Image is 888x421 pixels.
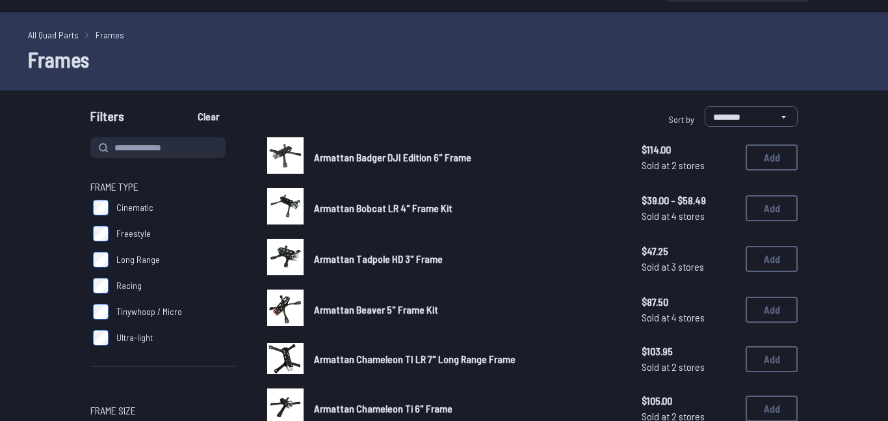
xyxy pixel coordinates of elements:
span: Long Range [116,253,160,266]
span: Sold at 2 stores [642,359,735,375]
a: Armattan Tadpole HD 3" Frame [314,251,621,267]
span: Armattan Badger DJI Edition 6" Frame [314,151,471,163]
span: $103.95 [642,344,735,359]
span: Sold at 3 stores [642,259,735,275]
a: Armattan Beaver 5" Frame Kit [314,302,621,318]
span: Frame Size [90,403,136,418]
input: Cinematic [93,200,109,215]
span: Tinywhoop / Micro [116,305,182,318]
input: Racing [93,278,109,293]
span: Armattan Beaver 5" Frame Kit [314,303,438,316]
span: $114.00 [642,142,735,157]
button: Add [746,346,798,372]
span: Armattan Chameleon Ti 6" Frame [314,402,452,414]
select: Sort by [705,106,798,127]
a: image [267,290,304,330]
a: Armattan Chameleon Ti 6" Frame [314,401,621,416]
img: image [267,239,304,275]
span: Armattan Tadpole HD 3" Frame [314,252,443,265]
a: Frames [96,28,124,42]
input: Freestyle [93,226,109,241]
a: Armattan Badger DJI Edition 6" Frame [314,150,621,165]
a: image [267,137,304,178]
span: $87.50 [642,294,735,310]
span: Sold at 2 stores [642,157,735,173]
input: Tinywhoop / Micro [93,304,109,319]
button: Add [746,144,798,170]
a: Armattan Chameleon TI LR 7" Long Range Frame [314,351,621,367]
a: image [267,340,304,378]
span: $39.00 - $58.49 [642,193,735,208]
button: Add [746,195,798,221]
span: Ultra-light [116,331,153,344]
input: Long Range [93,252,109,267]
a: image [267,188,304,228]
a: All Quad Parts [28,28,79,42]
img: image [267,343,304,374]
button: Add [746,297,798,323]
span: Sold at 4 stores [642,310,735,325]
span: Armattan Bobcat LR 4" Frame Kit [314,202,452,214]
img: image [267,137,304,174]
span: $105.00 [642,393,735,409]
span: Cinematic [116,201,153,214]
button: Clear [187,106,230,127]
span: Armattan Chameleon TI LR 7" Long Range Frame [314,353,516,365]
span: Freestyle [116,227,151,240]
img: image [267,188,304,224]
h1: Frames [28,44,860,75]
span: Filters [90,106,124,132]
span: Racing [116,279,142,292]
input: Ultra-light [93,330,109,346]
img: image [267,290,304,326]
a: Armattan Bobcat LR 4" Frame Kit [314,200,621,216]
button: Add [746,246,798,272]
span: Sold at 4 stores [642,208,735,224]
span: Frame Type [90,179,138,195]
span: $47.25 [642,243,735,259]
span: Sort by [668,114,694,125]
a: image [267,239,304,279]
